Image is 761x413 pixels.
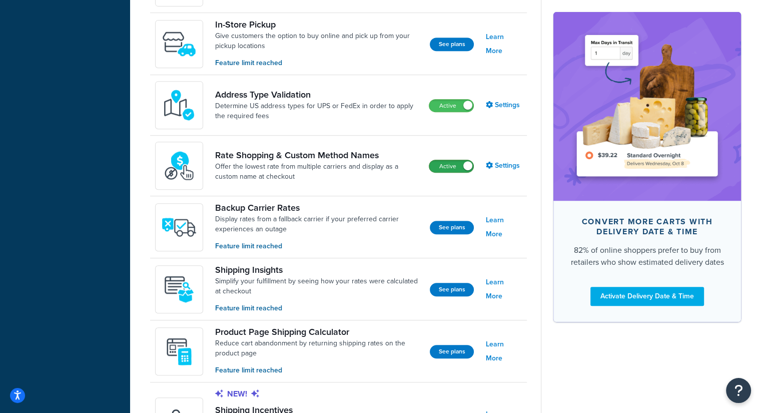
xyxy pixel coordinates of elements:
[486,98,522,112] a: Settings
[430,221,474,234] button: See plans
[486,337,522,365] a: Learn More
[430,38,474,51] button: See plans
[486,213,522,241] a: Learn More
[162,88,197,123] img: kIG8fy0lQAAAABJRU5ErkJggg==
[215,31,422,51] a: Give customers the option to buy online and pick up from your pickup locations
[430,345,474,358] button: See plans
[215,365,422,376] p: Feature limit reached
[162,272,197,307] img: Acw9rhKYsOEjAAAAAElFTkSuQmCC
[590,286,704,305] a: Activate Delivery Date & Time
[215,214,422,234] a: Display rates from a fallback carrier if your preferred carrier experiences an outage
[215,58,422,69] p: Feature limit reached
[215,388,422,399] p: New!
[568,27,726,185] img: feature-image-ddt-36eae7f7280da8017bfb280eaccd9c446f90b1fe08728e4019434db127062ab4.png
[215,326,422,337] a: Product Page Shipping Calculator
[429,160,473,172] label: Active
[215,202,422,213] a: Backup Carrier Rates
[215,303,422,314] p: Feature limit reached
[429,100,473,112] label: Active
[215,162,421,182] a: Offer the lowest rate from multiple carriers and display as a custom name at checkout
[162,148,197,183] img: icon-duo-feat-rate-shopping-ecdd8bed.png
[215,264,422,275] a: Shipping Insights
[162,210,197,245] img: icon-duo-feat-backup-carrier-4420b188.png
[215,101,421,121] a: Determine US address types for UPS or FedEx in order to apply the required fees
[430,283,474,296] button: See plans
[215,89,421,100] a: Address Type Validation
[215,19,422,30] a: In-Store Pickup
[569,216,725,236] div: Convert more carts with delivery date & time
[162,27,197,62] img: wfgcfpwTIucLEAAAAASUVORK5CYII=
[215,276,422,296] a: Simplify your fulfillment by seeing how your rates were calculated at checkout
[162,334,197,369] img: +D8d0cXZM7VpdAAAAAElFTkSuQmCC
[726,378,751,403] button: Open Resource Center
[215,338,422,358] a: Reduce cart abandonment by returning shipping rates on the product page
[486,275,522,303] a: Learn More
[215,241,422,252] p: Feature limit reached
[569,244,725,268] div: 82% of online shoppers prefer to buy from retailers who show estimated delivery dates
[486,30,522,58] a: Learn More
[215,150,421,161] a: Rate Shopping & Custom Method Names
[486,159,522,173] a: Settings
